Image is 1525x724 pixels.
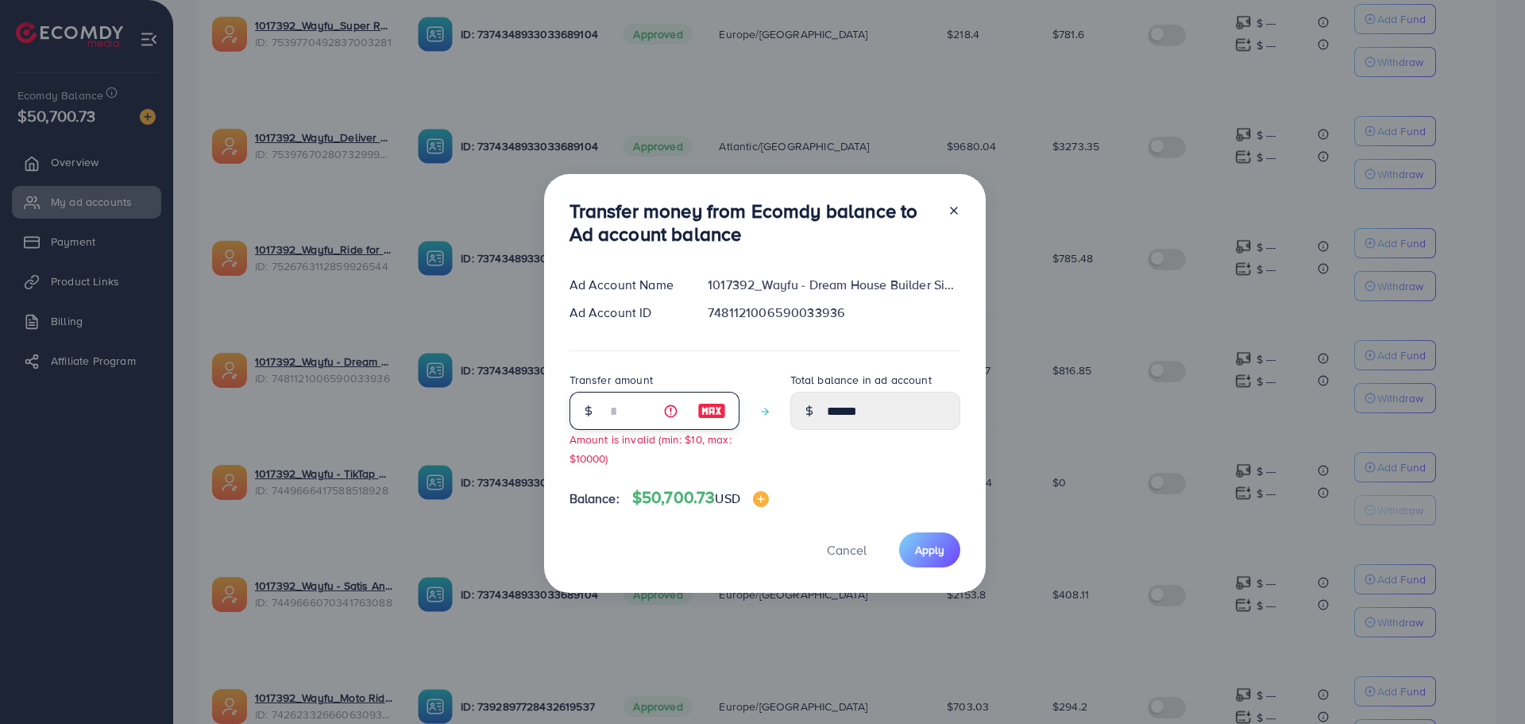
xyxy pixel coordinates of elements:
button: Apply [899,532,960,567]
img: image [753,491,769,507]
small: Amount is invalid (min: $10, max: $10000) [569,432,732,465]
div: Ad Account ID [557,304,696,322]
img: image [697,401,726,420]
h4: $50,700.73 [632,488,769,508]
span: Apply [915,542,944,558]
iframe: Chat [1457,652,1513,712]
span: Balance: [569,490,620,508]
h3: Transfer money from Ecomdy balance to Ad account balance [569,199,935,246]
label: Total balance in ad account [790,372,932,388]
div: 1017392_Wayfu - Dream House Builder Simulator [695,276,972,294]
div: 7481121006590033936 [695,304,972,322]
button: Cancel [807,532,886,567]
span: USD [715,490,739,507]
div: Ad Account Name [557,276,696,294]
label: Transfer amount [569,372,653,388]
span: Cancel [827,541,867,559]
